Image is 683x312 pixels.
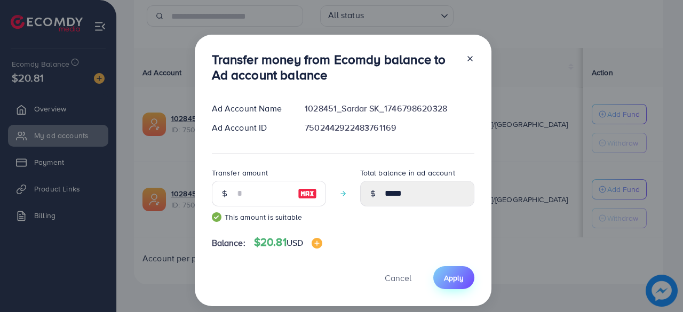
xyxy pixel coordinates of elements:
span: Cancel [385,272,411,284]
img: image [298,187,317,200]
span: Balance: [212,237,245,249]
h3: Transfer money from Ecomdy balance to Ad account balance [212,52,457,83]
div: 1028451_Sardar SK_1746798620328 [296,102,482,115]
span: Apply [444,273,464,283]
span: USD [287,237,303,249]
label: Transfer amount [212,167,268,178]
img: guide [212,212,221,222]
button: Apply [433,266,474,289]
img: image [312,238,322,249]
h4: $20.81 [254,236,322,249]
div: Ad Account Name [203,102,297,115]
div: 7502442922483761169 [296,122,482,134]
div: Ad Account ID [203,122,297,134]
small: This amount is suitable [212,212,326,222]
button: Cancel [371,266,425,289]
label: Total balance in ad account [360,167,455,178]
